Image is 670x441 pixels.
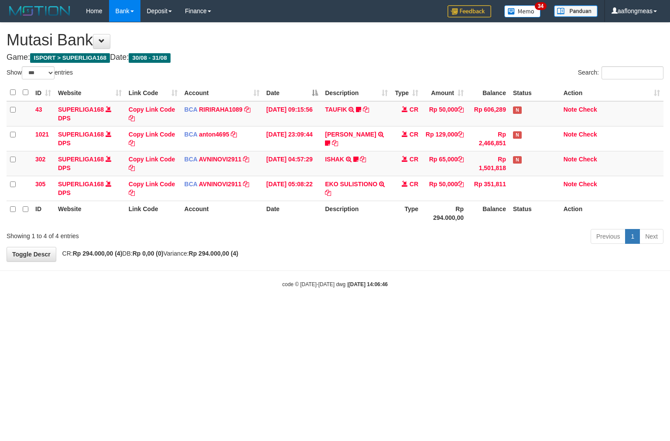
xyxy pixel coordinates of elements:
label: Show entries [7,66,73,79]
td: DPS [55,101,125,126]
a: Previous [591,229,626,244]
a: ISHAK [325,156,344,163]
select: Showentries [22,66,55,79]
td: Rp 129,000 [422,126,467,151]
th: Action [560,201,663,226]
span: Has Note [513,156,522,164]
td: Rp 1,501,818 [467,151,509,176]
a: Check [579,156,597,163]
td: [DATE] 23:09:44 [263,126,322,151]
td: DPS [55,176,125,201]
h4: Game: Date: [7,53,663,62]
a: Check [579,106,597,113]
span: BCA [185,106,198,113]
a: Copy Link Code [129,181,175,196]
span: 305 [35,181,45,188]
strong: Rp 0,00 (0) [133,250,164,257]
td: DPS [55,151,125,176]
a: SUPERLIGA168 [58,156,104,163]
a: TAUFIK [325,106,347,113]
th: Date [263,201,322,226]
span: 30/08 - 31/08 [129,53,171,63]
th: Description: activate to sort column ascending [321,84,391,101]
a: Copy TAUFIK to clipboard [363,106,369,113]
th: Link Code: activate to sort column ascending [125,84,181,101]
th: Amount: activate to sort column ascending [422,84,467,101]
th: Description [321,201,391,226]
th: Status [509,201,560,226]
strong: [DATE] 14:06:46 [349,281,388,287]
a: SUPERLIGA168 [58,106,104,113]
a: Next [639,229,663,244]
th: Type [391,201,422,226]
a: Copy Rp 65,000 to clipboard [458,156,464,163]
a: Copy Rp 50,000 to clipboard [458,181,464,188]
td: Rp 50,000 [422,176,467,201]
a: Toggle Descr [7,247,56,262]
th: Type: activate to sort column ascending [391,84,422,101]
a: Copy Link Code [129,131,175,147]
a: Note [564,131,577,138]
a: AVNINOVI2911 [199,156,242,163]
img: panduan.png [554,5,598,17]
td: [DATE] 04:57:29 [263,151,322,176]
th: ID [32,201,55,226]
span: CR [410,156,418,163]
td: Rp 65,000 [422,151,467,176]
a: Copy AVNINOVI2911 to clipboard [243,156,249,163]
td: [DATE] 05:08:22 [263,176,322,201]
td: Rp 2,466,851 [467,126,509,151]
span: Has Note [513,106,522,114]
th: Website: activate to sort column ascending [55,84,125,101]
a: Check [579,181,597,188]
a: Note [564,156,577,163]
strong: Rp 294.000,00 (4) [189,250,239,257]
a: Copy EKO SULISTIONO to clipboard [325,189,331,196]
span: CR [410,181,418,188]
td: [DATE] 09:15:56 [263,101,322,126]
small: code © [DATE]-[DATE] dwg | [282,281,388,287]
span: CR [410,106,418,113]
div: Showing 1 to 4 of 4 entries [7,228,273,240]
a: Copy Rp 129,000 to clipboard [458,131,464,138]
a: Copy Link Code [129,106,175,122]
span: ISPORT > SUPERLIGA168 [30,53,110,63]
a: SUPERLIGA168 [58,131,104,138]
span: CR [410,131,418,138]
th: ID: activate to sort column ascending [32,84,55,101]
td: DPS [55,126,125,151]
span: CR: DB: Variance: [58,250,239,257]
th: Balance [467,84,509,101]
span: BCA [185,156,198,163]
a: Copy Rp 50,000 to clipboard [458,106,464,113]
h1: Mutasi Bank [7,31,663,49]
img: Button%20Memo.svg [504,5,541,17]
span: BCA [185,131,198,138]
a: Copy anton4695 to clipboard [231,131,237,138]
td: Rp 351,811 [467,176,509,201]
a: Copy AVNINOVI2911 to clipboard [243,181,249,188]
th: Link Code [125,201,181,226]
span: BCA [185,181,198,188]
a: Copy ISHAK to clipboard [360,156,366,163]
a: Note [564,106,577,113]
a: anton4695 [199,131,229,138]
a: Note [564,181,577,188]
a: [PERSON_NAME] [325,131,376,138]
td: Rp 606,289 [467,101,509,126]
th: Website [55,201,125,226]
th: Date: activate to sort column descending [263,84,322,101]
a: Check [579,131,597,138]
strong: Rp 294.000,00 (4) [73,250,123,257]
td: Rp 50,000 [422,101,467,126]
th: Action: activate to sort column ascending [560,84,663,101]
th: Account [181,201,263,226]
label: Search: [578,66,663,79]
th: Balance [467,201,509,226]
th: Status [509,84,560,101]
a: Copy RIRIRAHA1089 to clipboard [244,106,250,113]
a: AVNINOVI2911 [199,181,242,188]
a: RIRIRAHA1089 [199,106,243,113]
img: MOTION_logo.png [7,4,73,17]
a: SUPERLIGA168 [58,181,104,188]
